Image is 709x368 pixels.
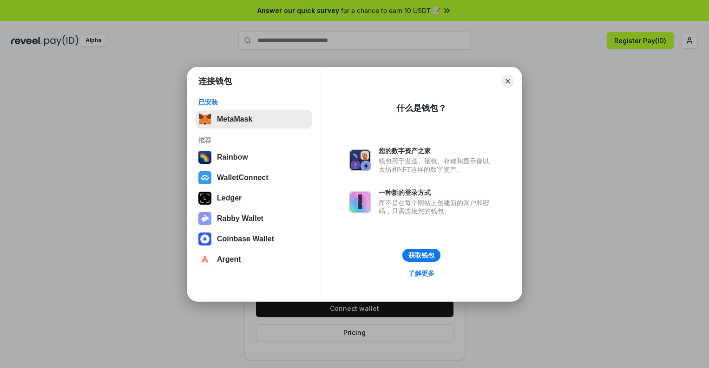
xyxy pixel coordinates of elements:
div: Argent [217,255,241,264]
button: Argent [196,250,312,269]
img: svg+xml,%3Csvg%20xmlns%3D%22http%3A%2F%2Fwww.w3.org%2F2000%2Fsvg%22%20fill%3D%22none%22%20viewBox... [198,212,211,225]
div: 而不是在每个网站上创建新的账户和密码，只需连接您的钱包。 [379,199,494,215]
button: Rabby Wallet [196,209,312,228]
div: 一种新的登录方式 [379,188,494,197]
img: svg+xml,%3Csvg%20width%3D%2228%22%20height%3D%2228%22%20viewBox%3D%220%200%2028%2028%22%20fill%3D... [198,232,211,245]
button: Rainbow [196,148,312,167]
div: 了解更多 [408,269,434,278]
img: svg+xml,%3Csvg%20width%3D%2228%22%20height%3D%2228%22%20viewBox%3D%220%200%2028%2028%22%20fill%3D... [198,171,211,184]
div: 什么是钱包？ [396,103,446,114]
button: Close [501,75,514,88]
div: Rabby Wallet [217,214,263,223]
div: 钱包用于发送、接收、存储和显示像以太坊和NFT这样的数字资产。 [379,157,494,174]
button: Ledger [196,189,312,207]
img: svg+xml,%3Csvg%20width%3D%22120%22%20height%3D%22120%22%20viewBox%3D%220%200%20120%20120%22%20fil... [198,151,211,164]
div: 您的数字资产之家 [379,147,494,155]
button: MetaMask [196,110,312,129]
div: MetaMask [217,115,252,123]
div: 已安装 [198,98,309,106]
div: WalletConnect [217,174,269,182]
button: WalletConnect [196,168,312,187]
h1: 连接钱包 [198,76,232,87]
button: Coinbase Wallet [196,230,312,248]
div: Rainbow [217,153,248,161]
div: Ledger [217,194,242,202]
img: svg+xml,%3Csvg%20width%3D%2228%22%20height%3D%2228%22%20viewBox%3D%220%200%2028%2028%22%20fill%3D... [198,253,211,266]
div: 获取钱包 [408,251,434,259]
img: svg+xml,%3Csvg%20fill%3D%22none%22%20height%3D%2233%22%20viewBox%3D%220%200%2035%2033%22%20width%... [198,113,211,126]
div: Coinbase Wallet [217,235,274,243]
a: 了解更多 [403,267,440,279]
button: 获取钱包 [402,249,440,262]
img: svg+xml,%3Csvg%20xmlns%3D%22http%3A%2F%2Fwww.w3.org%2F2000%2Fsvg%22%20fill%3D%22none%22%20viewBox... [349,149,371,171]
div: 推荐 [198,136,309,144]
img: svg+xml,%3Csvg%20xmlns%3D%22http%3A%2F%2Fwww.w3.org%2F2000%2Fsvg%22%20width%3D%2228%22%20height%3... [198,192,211,205]
img: svg+xml,%3Csvg%20xmlns%3D%22http%3A%2F%2Fwww.w3.org%2F2000%2Fsvg%22%20fill%3D%22none%22%20viewBox... [349,191,371,213]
